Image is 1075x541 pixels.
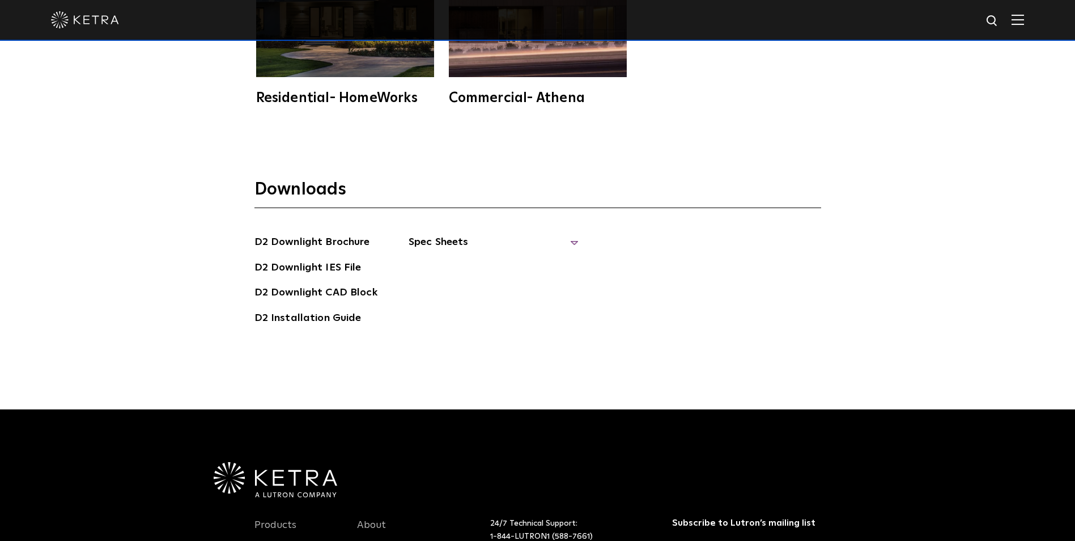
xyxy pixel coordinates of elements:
[254,234,370,252] a: D2 Downlight Brochure
[254,285,377,303] a: D2 Downlight CAD Block
[449,91,627,105] div: Commercial- Athena
[254,260,362,278] a: D2 Downlight IES File
[51,11,119,28] img: ketra-logo-2019-white
[672,517,818,529] h3: Subscribe to Lutron’s mailing list
[409,234,579,259] span: Spec Sheets
[1012,14,1024,25] img: Hamburger%20Nav.svg
[490,532,593,540] a: 1-844-LUTRON1 (588-7661)
[985,14,1000,28] img: search icon
[256,91,434,105] div: Residential- HomeWorks
[214,462,337,497] img: Ketra-aLutronCo_White_RGB
[254,310,362,328] a: D2 Installation Guide
[254,179,821,208] h3: Downloads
